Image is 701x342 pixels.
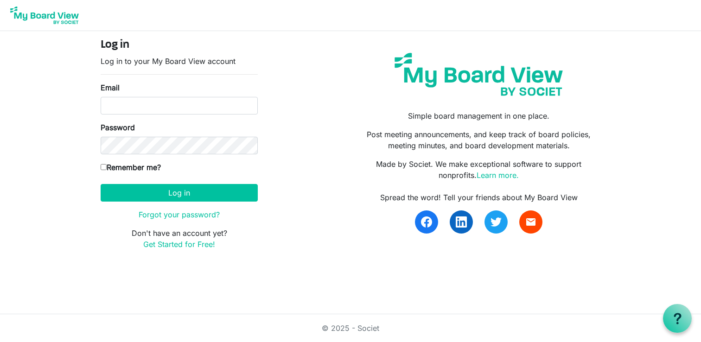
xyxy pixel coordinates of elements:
input: Remember me? [101,164,107,170]
p: Post meeting announcements, and keep track of board policies, meeting minutes, and board developm... [357,129,600,151]
div: Spread the word! Tell your friends about My Board View [357,192,600,203]
a: Learn more. [477,171,519,180]
label: Password [101,122,135,133]
p: Don't have an account yet? [101,228,258,250]
p: Simple board management in one place. [357,110,600,121]
img: twitter.svg [491,216,502,228]
img: my-board-view-societ.svg [388,46,570,103]
a: email [519,210,542,234]
h4: Log in [101,38,258,52]
label: Email [101,82,120,93]
p: Log in to your My Board View account [101,56,258,67]
img: facebook.svg [421,216,432,228]
span: email [525,216,536,228]
a: © 2025 - Societ [322,323,379,333]
a: Get Started for Free! [143,240,215,249]
p: Made by Societ. We make exceptional software to support nonprofits. [357,158,600,181]
img: My Board View Logo [7,4,82,27]
a: Forgot your password? [139,210,220,219]
label: Remember me? [101,162,161,173]
button: Log in [101,184,258,202]
img: linkedin.svg [456,216,467,228]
